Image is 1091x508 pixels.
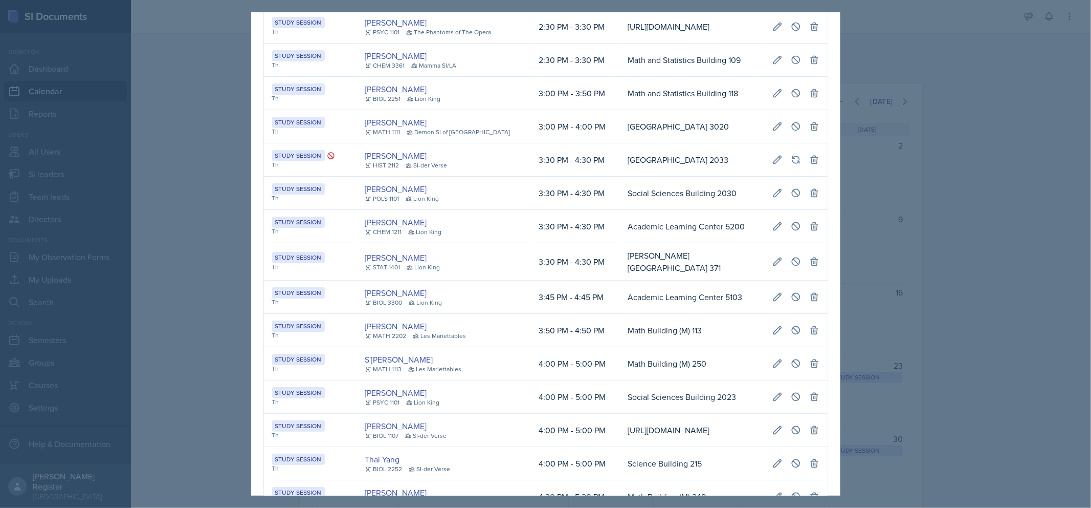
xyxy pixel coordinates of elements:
[531,177,620,210] td: 3:30 PM - 4:30 PM
[531,380,620,414] td: 4:00 PM - 5:00 PM
[272,150,325,161] div: Study Session
[620,110,764,143] td: [GEOGRAPHIC_DATA] 3020
[406,161,448,170] div: SI-der Verse
[272,431,349,440] div: Th
[365,128,400,137] div: MATH 1111
[272,387,325,398] div: Study Session
[365,486,427,499] a: [PERSON_NAME]
[365,287,427,299] a: [PERSON_NAME]
[365,331,407,341] div: MATH 2202
[620,177,764,210] td: Social Sciences Building 2030
[272,227,349,236] div: Th
[408,365,462,374] div: Les Mariettables
[272,397,349,407] div: Th
[620,281,764,314] td: Academic Learning Center 5103
[272,83,325,95] div: Study Session
[365,320,427,332] a: [PERSON_NAME]
[272,27,349,36] div: Th
[365,61,405,70] div: CHEM 3361
[272,217,325,228] div: Study Session
[272,252,325,263] div: Study Session
[531,210,620,243] td: 3:30 PM - 4:30 PM
[531,10,620,44] td: 2:30 PM - 3:30 PM
[620,380,764,414] td: Social Sciences Building 2023
[365,251,427,264] a: [PERSON_NAME]
[365,216,427,228] a: [PERSON_NAME]
[531,414,620,447] td: 4:00 PM - 5:00 PM
[365,94,401,103] div: BIOL 2251
[406,28,492,37] div: The Phantoms of The Opera
[272,127,349,136] div: Th
[405,431,447,440] div: SI-der Verse
[531,314,620,347] td: 3:50 PM - 4:50 PM
[408,227,442,237] div: Lion King
[365,365,402,374] div: MATH 1113
[365,263,400,272] div: STAT 1401
[272,464,349,473] div: Th
[409,464,451,474] div: SI-der Verse
[365,453,400,465] a: Thai Yang
[365,28,400,37] div: PSYC 1101
[272,194,349,203] div: Th
[531,77,620,110] td: 3:00 PM - 3:50 PM
[407,94,441,103] div: Lion King
[272,298,349,307] div: Th
[620,143,764,177] td: [GEOGRAPHIC_DATA] 2033
[406,194,439,203] div: Lion King
[365,464,403,474] div: BIOL 2252
[272,183,325,195] div: Study Session
[365,16,427,29] a: [PERSON_NAME]
[531,281,620,314] td: 3:45 PM - 4:45 PM
[413,331,466,341] div: Les Mariettables
[406,398,440,407] div: Lion King
[365,50,427,62] a: [PERSON_NAME]
[365,227,402,237] div: CHEM 1211
[620,77,764,110] td: Math and Statistics Building 118
[272,487,325,498] div: Study Session
[407,263,440,272] div: Lion King
[531,243,620,281] td: 3:30 PM - 4:30 PM
[407,128,510,137] div: Demon SI of [GEOGRAPHIC_DATA]
[272,50,325,61] div: Study Session
[365,398,400,407] div: PSYC 1101
[272,321,325,332] div: Study Session
[365,431,399,440] div: BIOL 1107
[272,331,349,340] div: Th
[620,347,764,380] td: Math Building (M) 250
[272,117,325,128] div: Study Session
[620,44,764,77] td: Math and Statistics Building 109
[411,61,457,70] div: Mamma SI/LA
[272,420,325,432] div: Study Session
[272,60,349,70] div: Th
[272,354,325,365] div: Study Session
[365,116,427,129] a: [PERSON_NAME]
[531,143,620,177] td: 3:30 PM - 4:30 PM
[620,447,764,480] td: Science Building 215
[365,420,427,432] a: [PERSON_NAME]
[620,414,764,447] td: [URL][DOMAIN_NAME]
[272,17,325,28] div: Study Session
[409,298,442,307] div: Lion King
[272,364,349,373] div: Th
[365,150,427,162] a: [PERSON_NAME]
[365,161,399,170] div: HIST 2112
[365,194,399,203] div: POLS 1101
[272,454,325,465] div: Study Session
[620,10,764,44] td: [URL][DOMAIN_NAME]
[365,83,427,95] a: [PERSON_NAME]
[620,314,764,347] td: Math Building (M) 113
[365,387,427,399] a: [PERSON_NAME]
[531,447,620,480] td: 4:00 PM - 5:00 PM
[531,347,620,380] td: 4:00 PM - 5:00 PM
[531,110,620,143] td: 3:00 PM - 4:00 PM
[272,287,325,299] div: Study Session
[620,243,764,281] td: [PERSON_NAME][GEOGRAPHIC_DATA] 371
[531,44,620,77] td: 2:30 PM - 3:30 PM
[620,210,764,243] td: Academic Learning Center 5200
[365,298,403,307] div: BIOL 3300
[272,160,349,170] div: Th
[365,353,433,366] a: S'[PERSON_NAME]
[272,94,349,103] div: Th
[365,183,427,195] a: [PERSON_NAME]
[272,262,349,271] div: Th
